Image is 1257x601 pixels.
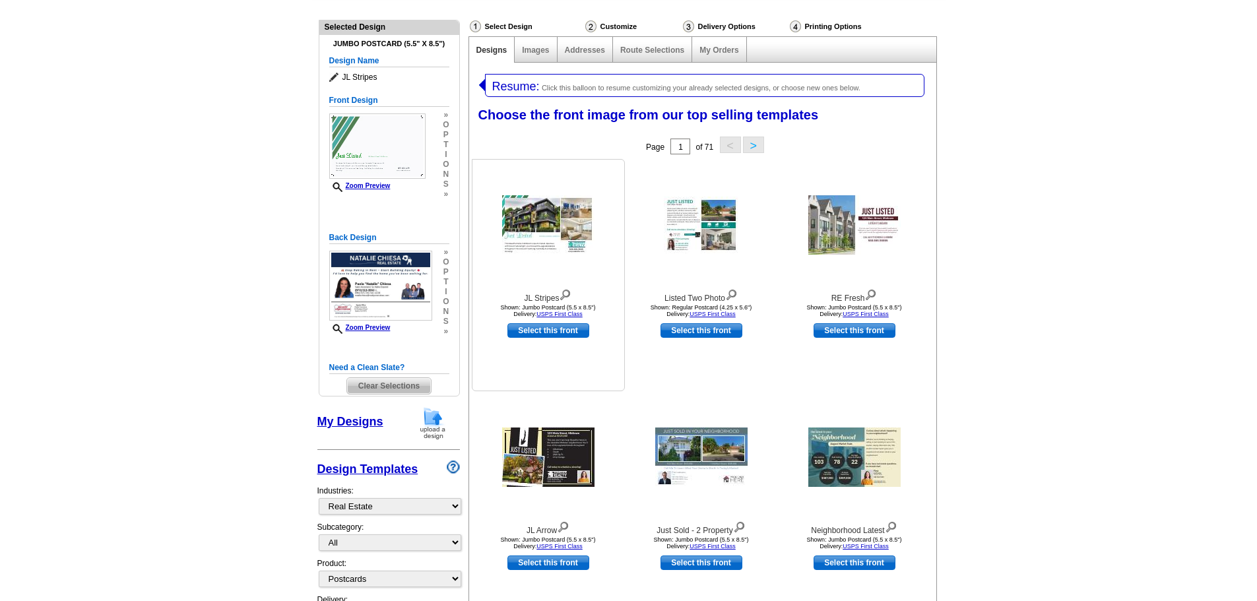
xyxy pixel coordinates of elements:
span: p [443,267,449,277]
img: Listed Two Photo [664,197,739,253]
a: use this design [661,555,742,570]
div: Shown: Jumbo Postcard (5.5 x 8.5") Delivery: [782,304,927,317]
span: Resume: [492,80,540,93]
div: Shown: Regular Postcard (4.25 x 5.6") Delivery: [629,304,774,317]
span: of 71 [695,142,713,152]
img: view design details [733,519,746,533]
a: use this design [814,323,895,338]
img: small-thumb.jpg [329,251,432,321]
div: Industries: [317,478,460,521]
img: Customize [585,20,596,32]
span: t [443,140,449,150]
a: USPS First Class [843,543,889,550]
div: Delivery Options [682,20,789,36]
a: use this design [507,555,589,570]
span: JL Stripes [329,71,449,84]
div: RE Fresh [782,286,927,304]
h4: Jumbo Postcard (5.5" x 8.5") [329,40,449,48]
a: My Orders [699,46,738,55]
span: » [443,247,449,257]
button: < [720,137,741,153]
div: Listed Two Photo [629,286,774,304]
img: view design details [557,519,569,533]
img: Delivery Options [683,20,694,32]
div: Just Sold - 2 Property [629,519,774,536]
div: JL Arrow [476,519,621,536]
div: Product: [317,557,460,594]
div: Customize [584,20,682,36]
h5: Need a Clean Slate? [329,362,449,374]
div: Neighborhood Latest [782,519,927,536]
img: RE Fresh [808,195,901,255]
img: view design details [725,286,738,301]
div: Shown: Jumbo Postcard (5.5 x 8.5") Delivery: [782,536,927,550]
a: USPS First Class [843,311,889,317]
img: Neighborhood Latest [808,427,901,487]
span: » [443,327,449,336]
a: My Designs [317,415,383,428]
a: Addresses [565,46,605,55]
button: > [743,137,764,153]
a: use this design [507,323,589,338]
span: o [443,160,449,170]
a: use this design [814,555,895,570]
img: Just Sold - 2 Property [655,427,748,487]
div: Printing Options [789,20,906,36]
a: Zoom Preview [329,182,391,189]
a: Route Selections [620,46,684,55]
img: view design details [864,286,877,301]
span: n [443,307,449,317]
div: JL Stripes [476,286,621,304]
a: Designs [476,46,507,55]
a: Design Templates [317,462,418,476]
img: view design details [559,286,571,301]
span: o [443,257,449,267]
span: Page [646,142,664,152]
span: Click this balloon to resume customizing your already selected designs, or choose new ones below. [542,84,860,92]
iframe: LiveChat chat widget [993,294,1257,601]
img: JL Stripes [502,195,595,255]
a: USPS First Class [690,543,736,550]
img: JL Arrow [502,427,595,487]
a: USPS First Class [690,311,736,317]
div: Selected Design [319,20,459,33]
img: frontsmallthumbnail.jpg [329,113,426,179]
span: i [443,150,449,160]
img: Printing Options & Summary [790,20,801,32]
h5: Back Design [329,232,449,244]
img: design-wizard-help-icon.png [447,460,460,474]
div: Shown: Jumbo Postcard (5.5 x 8.5") Delivery: [476,536,621,550]
span: » [443,189,449,199]
img: Select Design [470,20,481,32]
span: Clear Selections [347,378,431,394]
img: view design details [885,519,897,533]
a: use this design [661,323,742,338]
span: o [443,297,449,307]
h5: Front Design [329,94,449,107]
a: Images [522,46,549,55]
span: s [443,179,449,189]
img: upload-design [416,406,450,440]
span: o [443,120,449,130]
span: s [443,317,449,327]
a: Zoom Preview [329,324,391,331]
a: USPS First Class [536,311,583,317]
span: i [443,287,449,297]
span: t [443,277,449,287]
div: Shown: Jumbo Postcard (5.5 x 8.5") Delivery: [629,536,774,550]
span: Choose the front image from our top selling templates [478,108,819,122]
img: leftArrow.png [479,74,485,96]
span: » [443,110,449,120]
div: Shown: Jumbo Postcard (5.5 x 8.5") Delivery: [476,304,621,317]
div: Subcategory: [317,521,460,557]
div: Select Design [468,20,584,36]
span: n [443,170,449,179]
h5: Design Name [329,55,449,67]
a: USPS First Class [536,543,583,550]
span: p [443,130,449,140]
